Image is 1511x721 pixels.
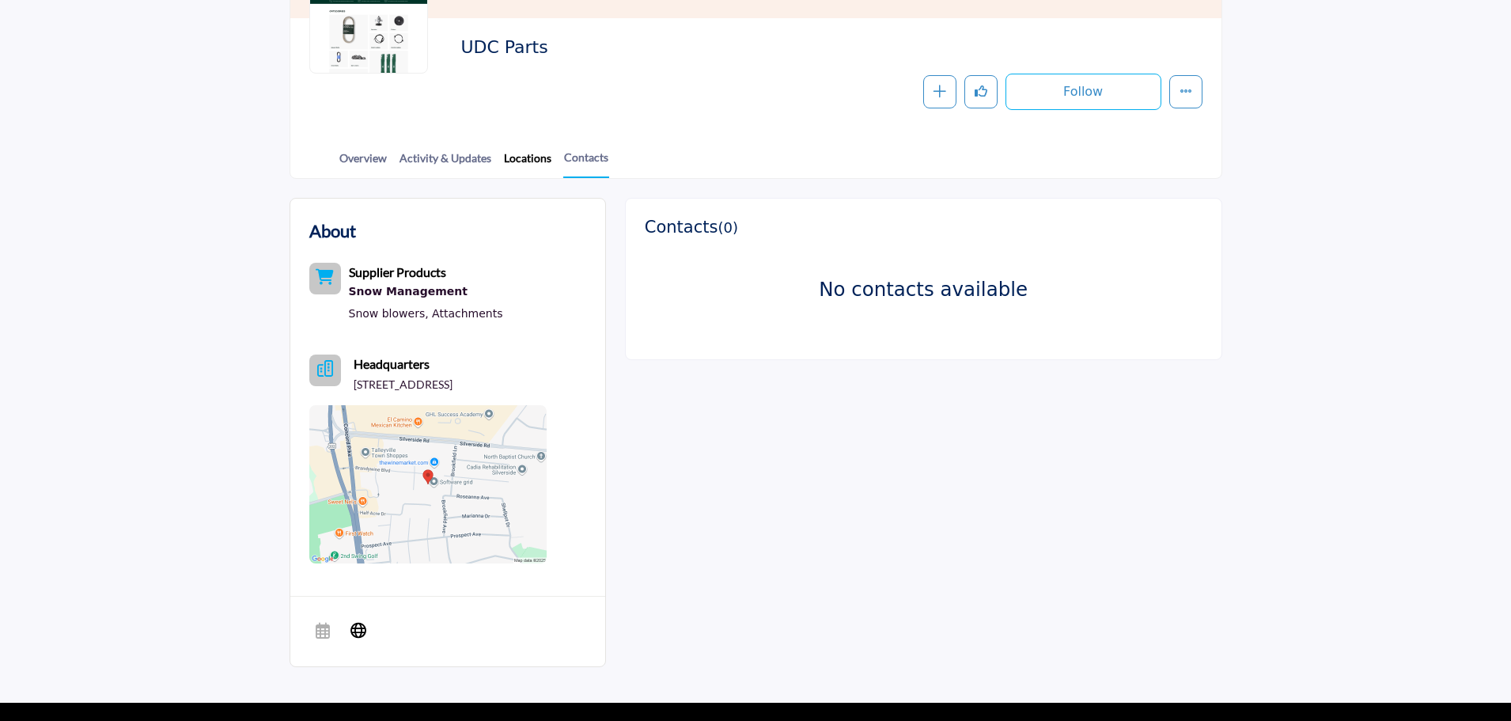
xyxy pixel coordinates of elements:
[1169,75,1202,108] button: More details
[349,282,503,302] div: Snow management involves the removal, relocation, and mitigation of snow accumulation on roads, w...
[1005,74,1161,110] button: Follow
[399,150,492,177] a: Activity & Updates
[432,307,502,320] a: Attachments
[718,219,738,236] span: ( )
[349,267,446,279] a: Supplier Products
[354,377,453,393] p: [STREET_ADDRESS]
[645,218,738,237] h3: Contacts
[503,150,552,177] a: Locations
[563,149,609,178] a: Contacts
[349,264,446,279] b: Supplier Products
[309,218,356,244] h2: About
[684,278,1163,301] h3: No contacts available
[309,405,547,564] img: Location Map
[309,263,341,294] button: Category Icon
[723,219,732,236] span: 0
[964,75,998,108] button: Like
[349,307,429,320] a: Snow blowers,
[349,282,503,302] a: Snow Management
[460,37,896,58] h2: UDC Parts
[309,355,341,386] button: Headquarter icon
[339,150,388,177] a: Overview
[354,355,430,374] b: Headquarters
